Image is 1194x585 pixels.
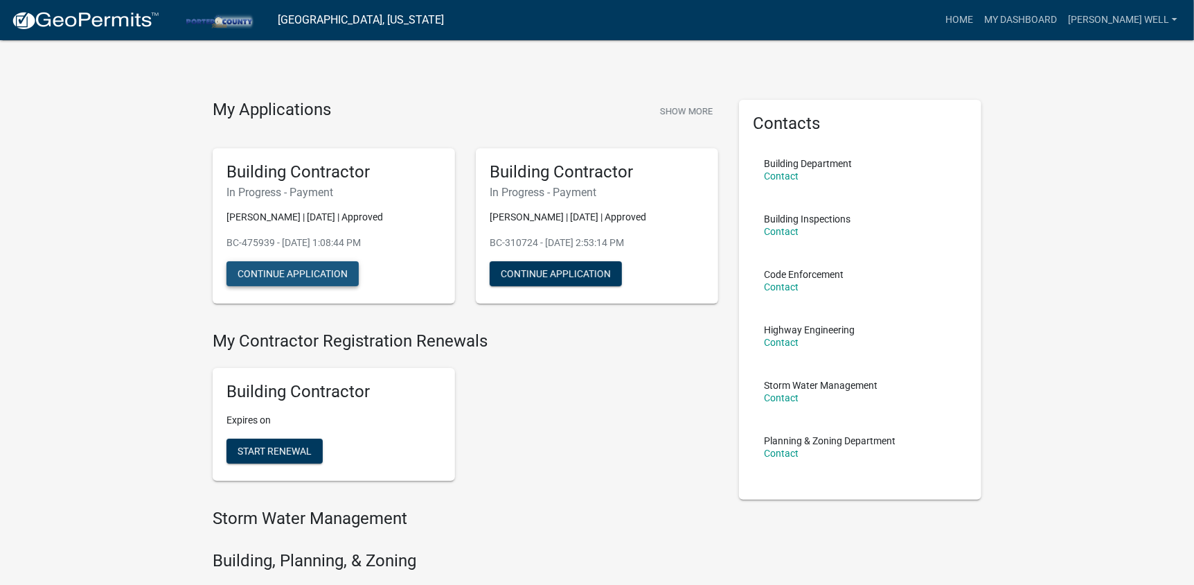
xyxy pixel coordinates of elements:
[753,114,968,134] h5: Contacts
[213,509,718,529] h4: Storm Water Management
[226,236,441,250] p: BC-475939 - [DATE] 1:08:44 PM
[764,436,895,446] p: Planning & Zoning Department
[278,8,444,32] a: [GEOGRAPHIC_DATA], [US_STATE]
[213,100,331,121] h4: My Applications
[226,210,441,225] p: [PERSON_NAME] | [DATE] | Approved
[213,551,718,571] h4: Building, Planning, & Zoning
[226,186,441,199] h6: In Progress - Payment
[979,7,1062,33] a: My Dashboard
[764,281,799,292] a: Contact
[490,261,622,286] button: Continue Application
[213,331,718,492] wm-registration-list-section: My Contractor Registration Renewals
[940,7,979,33] a: Home
[213,331,718,351] h4: My Contractor Registration Renewals
[654,100,718,123] button: Show More
[1062,7,1183,33] a: [PERSON_NAME] Well
[764,337,799,348] a: Contact
[764,381,877,390] p: Storm Water Management
[764,392,799,403] a: Contact
[226,413,441,428] p: Expires on
[764,226,799,237] a: Contact
[490,162,704,182] h5: Building Contractor
[226,261,359,286] button: Continue Application
[226,382,441,402] h5: Building Contractor
[764,214,850,224] p: Building Inspections
[490,236,704,250] p: BC-310724 - [DATE] 2:53:14 PM
[226,162,441,182] h5: Building Contractor
[490,210,704,225] p: [PERSON_NAME] | [DATE] | Approved
[226,439,323,464] button: Start Renewal
[170,10,267,29] img: Porter County, Indiana
[490,186,704,199] h6: In Progress - Payment
[764,270,844,279] p: Code Enforcement
[764,448,799,459] a: Contact
[764,159,852,168] p: Building Department
[238,446,312,457] span: Start Renewal
[764,171,799,182] a: Contact
[764,325,855,335] p: Highway Engineering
